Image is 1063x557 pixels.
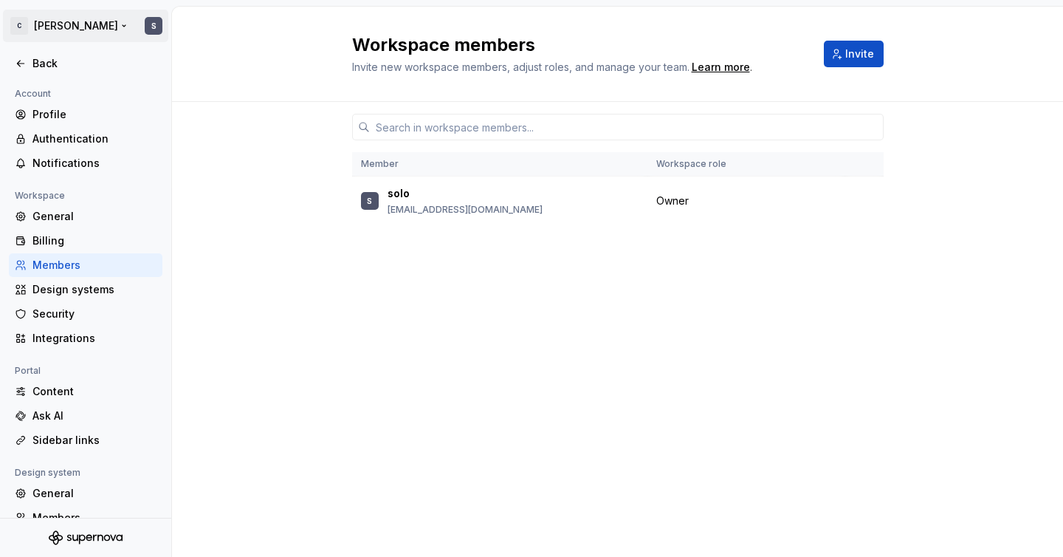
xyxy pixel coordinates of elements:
a: Learn more [692,60,750,75]
th: Workspace role [647,152,845,177]
div: Members [32,258,156,273]
div: Design system [9,464,86,482]
a: Ask AI [9,404,162,428]
h2: Workspace members [352,33,806,57]
svg: Supernova Logo [49,530,123,545]
div: Back [32,56,156,71]
div: General [32,209,156,224]
a: Notifications [9,151,162,175]
span: Invite new workspace members, adjust roles, and manage your team. [352,61,689,73]
div: Ask AI [32,409,156,423]
div: Notifications [32,156,156,171]
a: Design systems [9,278,162,301]
div: S [367,194,372,208]
a: Security [9,302,162,326]
a: Billing [9,229,162,253]
p: [EMAIL_ADDRESS][DOMAIN_NAME] [388,204,543,216]
div: Workspace [9,187,71,205]
th: Member [352,152,647,177]
div: Account [9,85,57,103]
div: C [10,17,28,35]
span: Owner [656,194,689,208]
div: S [151,20,156,32]
div: Members [32,510,156,525]
a: Authentication [9,127,162,151]
div: General [32,486,156,501]
a: Profile [9,103,162,126]
div: Sidebar links [32,433,156,448]
a: Members [9,506,162,530]
a: General [9,482,162,505]
div: Portal [9,362,47,380]
button: Invite [824,41,884,67]
div: Billing [32,233,156,248]
button: C[PERSON_NAME]S [3,10,168,42]
a: Back [9,52,162,75]
span: Invite [845,47,874,61]
a: Sidebar links [9,428,162,452]
div: Authentication [32,131,156,146]
div: Integrations [32,331,156,346]
span: . [689,62,752,73]
div: Security [32,307,156,321]
div: Content [32,384,156,399]
div: Profile [32,107,156,122]
a: Integrations [9,327,162,350]
a: Members [9,253,162,277]
div: [PERSON_NAME] [34,18,118,33]
div: Design systems [32,282,156,297]
input: Search in workspace members... [370,114,884,140]
p: solo [388,186,410,201]
a: Content [9,380,162,403]
a: General [9,205,162,228]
